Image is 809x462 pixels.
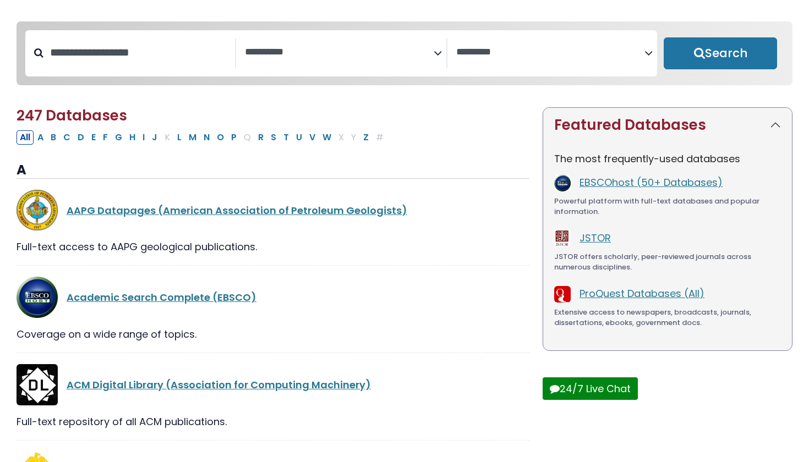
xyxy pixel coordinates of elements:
[43,43,235,62] input: Search database by title or keyword
[67,204,407,217] a: AAPG Datapages (American Association of Petroleum Geologists)
[17,130,388,144] div: Alpha-list to filter by first letter of database name
[17,106,127,125] span: 247 Databases
[17,130,34,145] button: All
[319,130,335,145] button: Filter Results W
[200,130,213,145] button: Filter Results N
[580,175,723,189] a: EBSCOhost (50+ Databases)
[126,130,139,145] button: Filter Results H
[17,239,529,254] div: Full-text access to AAPG geological publications.
[17,162,529,179] h3: A
[100,130,111,145] button: Filter Results F
[664,37,777,69] button: Submit for Search Results
[554,151,781,166] p: The most frequently-used databases
[228,130,240,145] button: Filter Results P
[112,130,125,145] button: Filter Results G
[580,231,611,245] a: JSTOR
[17,414,529,429] div: Full-text repository of all ACM publications.
[580,287,704,300] a: ProQuest Databases (All)
[174,130,185,145] button: Filter Results L
[267,130,280,145] button: Filter Results S
[34,130,47,145] button: Filter Results A
[74,130,88,145] button: Filter Results D
[214,130,227,145] button: Filter Results O
[554,251,781,273] div: JSTOR offers scholarly, peer-reviewed journals across numerous disciplines.
[543,377,638,400] button: 24/7 Live Chat
[554,196,781,217] div: Powerful platform with full-text databases and popular information.
[149,130,161,145] button: Filter Results J
[456,47,644,58] textarea: Search
[543,108,792,142] button: Featured Databases
[17,21,792,85] nav: Search filters
[306,130,319,145] button: Filter Results V
[139,130,148,145] button: Filter Results I
[554,307,781,328] div: Extensive access to newspapers, broadcasts, journals, dissertations, ebooks, government docs.
[255,130,267,145] button: Filter Results R
[280,130,292,145] button: Filter Results T
[17,327,529,342] div: Coverage on a wide range of topics.
[88,130,99,145] button: Filter Results E
[245,47,433,58] textarea: Search
[67,290,256,304] a: Academic Search Complete (EBSCO)
[293,130,305,145] button: Filter Results U
[67,378,371,392] a: ACM Digital Library (Association for Computing Machinery)
[60,130,74,145] button: Filter Results C
[360,130,372,145] button: Filter Results Z
[185,130,200,145] button: Filter Results M
[47,130,59,145] button: Filter Results B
